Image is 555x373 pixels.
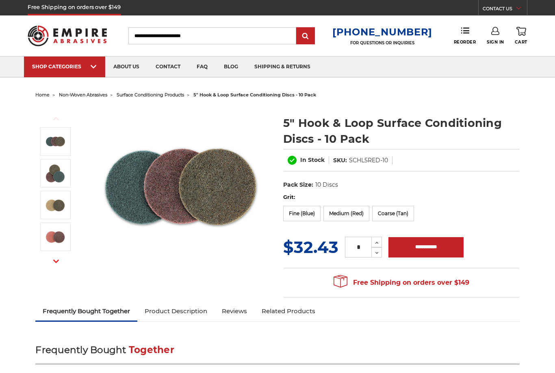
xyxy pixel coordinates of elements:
h1: 5" Hook & Loop Surface Conditioning Discs - 10 Pack [283,115,520,147]
a: [PHONE_NUMBER] [332,26,432,38]
dt: SKU: [333,156,347,165]
img: Empire Abrasives [28,20,106,51]
a: Product Description [137,302,215,320]
a: shipping & returns [246,57,319,77]
dt: Pack Size: [283,181,313,189]
span: Together [129,344,174,356]
a: CONTACT US [483,4,527,15]
a: non-woven abrasives [59,92,107,98]
a: Frequently Bought Together [35,302,137,320]
dd: SCHL5RED-10 [349,156,388,165]
a: Cart [515,27,527,45]
div: SHOP CATEGORIES [32,63,97,70]
label: Grit: [283,193,520,201]
img: 5 inch non woven scotchbrite discs [45,163,65,183]
a: Related Products [254,302,323,320]
img: medium red 5 inch hook and loop surface conditioning disc [45,227,65,247]
a: blog [216,57,246,77]
span: Cart [515,39,527,45]
input: Submit [297,28,314,44]
span: $32.43 [283,237,338,257]
span: Sign In [487,39,504,45]
a: faq [189,57,216,77]
a: Reviews [215,302,254,320]
span: Frequently Bought [35,344,126,356]
a: surface conditioning products [117,92,184,98]
p: FOR QUESTIONS OR INQUIRIES [332,40,432,46]
img: coarse tan 5 inch hook and loop surface conditioning disc [45,195,65,215]
a: Reorder [454,27,476,44]
span: In Stock [300,156,325,164]
img: 5 inch surface conditioning discs [45,131,65,152]
a: about us [105,57,147,77]
span: Free Shipping on orders over $149 [334,275,469,291]
span: 5" hook & loop surface conditioning discs - 10 pack [193,92,316,98]
button: Next [46,253,66,270]
a: home [35,92,50,98]
img: 5 inch surface conditioning discs [99,107,261,269]
a: contact [147,57,189,77]
dd: 10 Discs [315,181,338,189]
span: Reorder [454,39,476,45]
button: Previous [46,110,66,127]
